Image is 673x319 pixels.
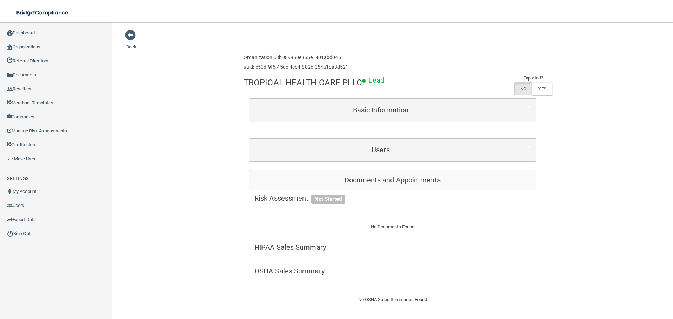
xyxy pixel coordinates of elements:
[7,189,13,194] img: ic_user_dark.df1a06c3.png
[254,243,531,251] h5: HIPAA Sales Summary
[532,82,552,95] label: YES
[368,74,384,87] p: Lead
[552,269,665,297] iframe: Drift Widget Chat Controller
[126,36,136,49] a: Back
[244,55,348,60] h6: Organization 68b089950e955e1401abd046
[254,267,531,275] h5: OSHA Sales Summary
[7,174,29,183] label: SETTINGS
[249,287,536,312] div: No OSHA Sales Summaries Found
[7,230,13,237] img: ic_power_dark.7ecde6b1.png
[514,82,532,95] label: NO
[7,86,13,92] img: ic_reseller.de258add.png
[7,155,14,162] img: briefcase.64adab9b.png
[7,44,13,50] img: organization-icon.f8decf85.png
[11,6,75,20] img: bridge_compliance_login_screen.278c3ca4.svg
[7,30,13,36] img: ic_dashboard_dark.d01f4a41.png
[514,74,552,82] td: Exported?
[254,142,531,158] a: Users
[244,78,362,87] h4: TROPICAL HEALTH CARE PLLC
[7,217,13,222] img: icon-export.b9366987.png
[254,146,507,154] h5: Users
[249,170,536,190] div: Documents and Appointments
[7,203,13,208] img: icon-users.e205127d.png
[254,102,531,118] a: Basic Information
[7,72,13,78] img: icon-documents.8dae5593.png
[311,195,345,204] span: Not Started
[254,106,507,114] h5: Basic Information
[254,194,531,202] h5: Risk Assessment
[244,64,348,70] h6: uuid: e53df9f5-45ac-4cb4-882b-354a1ea3d521
[249,214,536,240] div: No Documents Found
